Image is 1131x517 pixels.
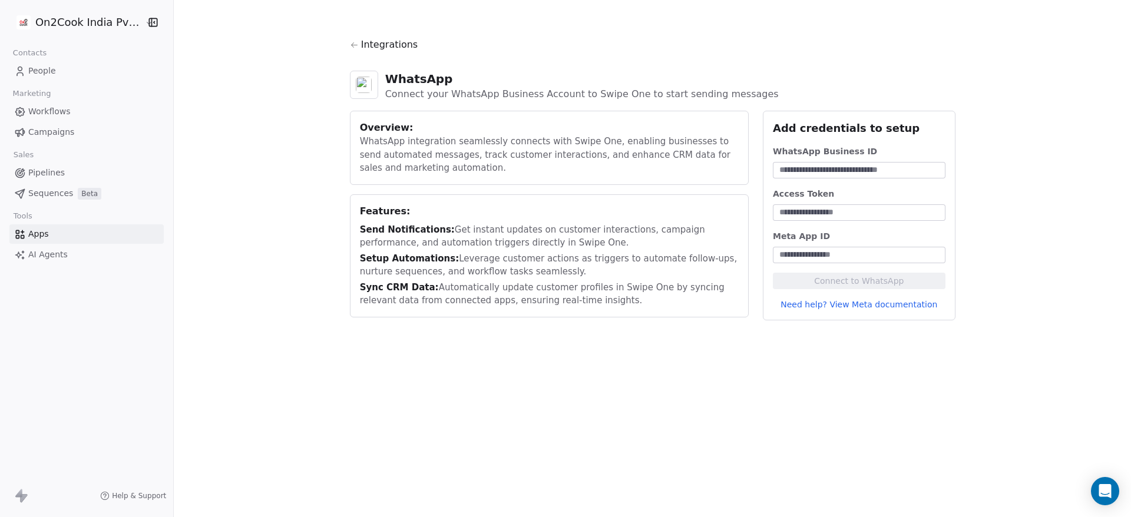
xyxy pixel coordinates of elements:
[28,65,56,77] span: People
[8,146,39,164] span: Sales
[360,223,739,250] div: Get instant updates on customer interactions, campaign performance, and automation triggers direc...
[361,38,418,52] span: Integrations
[360,121,739,135] div: Overview:
[773,299,945,310] a: Need help? View Meta documentation
[773,121,945,136] div: Add credentials to setup
[35,15,142,30] span: On2Cook India Pvt. Ltd.
[9,184,164,203] a: SequencesBeta
[360,253,459,264] span: Setup Automations:
[9,102,164,121] a: Workflows
[28,228,49,240] span: Apps
[9,163,164,183] a: Pipelines
[16,15,31,29] img: on2cook%20logo-04%20copy.jpg
[14,12,137,32] button: On2Cook India Pvt. Ltd.
[360,204,739,218] div: Features:
[28,105,71,118] span: Workflows
[360,135,739,175] div: WhatsApp integration seamlessly connects with Swipe One, enabling businesses to send automated me...
[350,38,955,61] a: Integrations
[28,248,68,261] span: AI Agents
[360,224,455,235] span: Send Notifications:
[773,273,945,289] button: Connect to WhatsApp
[385,71,779,87] div: WhatsApp
[773,188,945,200] div: Access Token
[100,491,166,501] a: Help & Support
[9,245,164,264] a: AI Agents
[8,207,37,225] span: Tools
[9,61,164,81] a: People
[8,85,56,102] span: Marketing
[9,122,164,142] a: Campaigns
[9,224,164,244] a: Apps
[360,252,739,279] div: Leverage customer actions as triggers to automate follow-ups, nurture sequences, and workflow tas...
[28,187,73,200] span: Sequences
[8,44,52,62] span: Contacts
[360,282,439,293] span: Sync CRM Data:
[385,87,779,101] div: Connect your WhatsApp Business Account to Swipe One to start sending messages
[78,188,101,200] span: Beta
[112,491,166,501] span: Help & Support
[773,230,945,242] div: Meta App ID
[356,77,372,93] img: whatsapp.svg
[360,281,739,307] div: Automatically update customer profiles in Swipe One by syncing relevant data from connected apps,...
[773,145,945,157] div: WhatsApp Business ID
[28,126,74,138] span: Campaigns
[28,167,65,179] span: Pipelines
[1091,477,1119,505] div: Open Intercom Messenger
